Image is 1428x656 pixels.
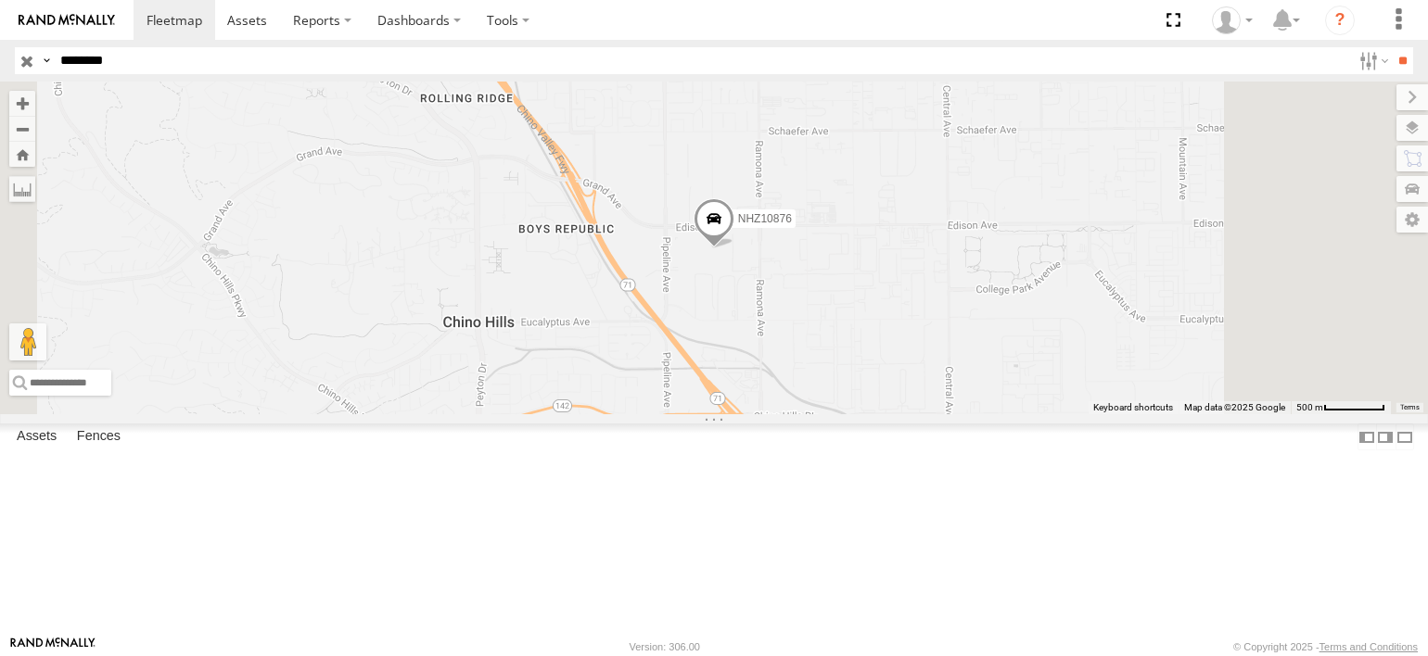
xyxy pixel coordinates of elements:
label: Fences [68,424,130,450]
label: Dock Summary Table to the Left [1358,423,1376,450]
label: Dock Summary Table to the Right [1376,423,1395,450]
a: Terms (opens in new tab) [1400,403,1420,410]
span: Map data ©2025 Google [1184,402,1285,412]
label: Search Filter Options [1352,47,1392,74]
span: 500 m [1296,402,1323,412]
button: Zoom out [9,116,35,142]
div: Version: 306.00 [630,641,700,652]
button: Drag Pegman onto the map to open Street View [9,323,46,360]
label: Assets [7,424,66,450]
div: Zulema McIntosch [1205,6,1259,34]
div: © Copyright 2025 - [1233,641,1418,652]
button: Map Scale: 500 m per 63 pixels [1291,401,1391,414]
i: ? [1325,6,1355,35]
span: NHZ10876 [738,211,792,224]
button: Zoom Home [9,142,35,167]
label: Map Settings [1396,207,1428,233]
img: rand-logo.svg [19,14,115,27]
a: Terms and Conditions [1320,641,1418,652]
label: Hide Summary Table [1396,423,1414,450]
button: Keyboard shortcuts [1093,401,1173,414]
label: Measure [9,176,35,202]
button: Zoom in [9,91,35,116]
a: Visit our Website [10,637,96,656]
label: Search Query [39,47,54,74]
